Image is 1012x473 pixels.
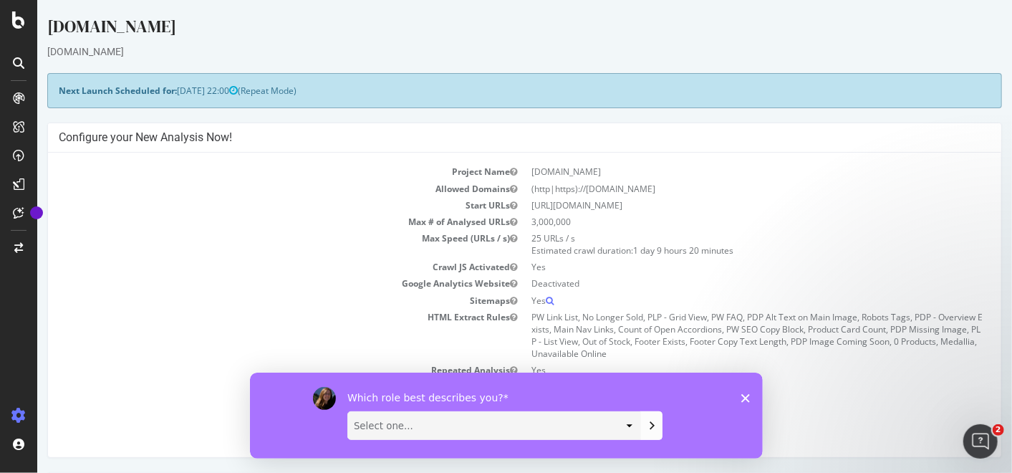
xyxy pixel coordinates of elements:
[488,259,954,275] td: Yes
[21,85,140,97] strong: Next Launch Scheduled for:
[140,85,201,97] span: [DATE] 22:00
[10,44,965,59] div: [DOMAIN_NAME]
[21,163,488,180] td: Project Name
[488,292,954,309] td: Yes
[21,130,953,145] h4: Configure your New Analysis Now!
[518,417,550,429] a: Settings
[488,163,954,180] td: [DOMAIN_NAME]
[488,362,954,378] td: Yes
[30,206,43,219] div: Tooltip anchor
[21,181,488,197] td: Allowed Domains
[21,362,488,378] td: Repeated Analysis
[488,214,954,230] td: 3,000,000
[993,424,1004,436] span: 2
[488,181,954,197] td: (http|https)://[DOMAIN_NAME]
[488,275,954,292] td: Deactivated
[21,275,488,292] td: Google Analytics Website
[597,244,697,257] span: 1 day 9 hours 20 minutes
[425,413,514,436] button: Yes! Start Now
[21,230,488,259] td: Max Speed (URLs / s)
[250,373,763,459] iframe: Survey by Laura from Botify
[488,309,954,363] td: PW Link List, No Longer Sold, PLP - Grid View, PW FAQ, PDP Alt Text on Main Image, Robots Tags, P...
[21,197,488,214] td: Start URLs
[10,73,965,108] div: (Repeat Mode)
[963,424,998,459] iframe: Intercom live chat
[488,230,954,259] td: 25 URLs / s Estimated crawl duration:
[21,309,488,363] td: HTML Extract Rules
[21,393,953,405] p: View Crawl Settings
[488,197,954,214] td: [URL][DOMAIN_NAME]
[10,14,965,44] div: [DOMAIN_NAME]
[21,292,488,309] td: Sitemaps
[21,214,488,230] td: Max # of Analysed URLs
[21,259,488,275] td: Crawl JS Activated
